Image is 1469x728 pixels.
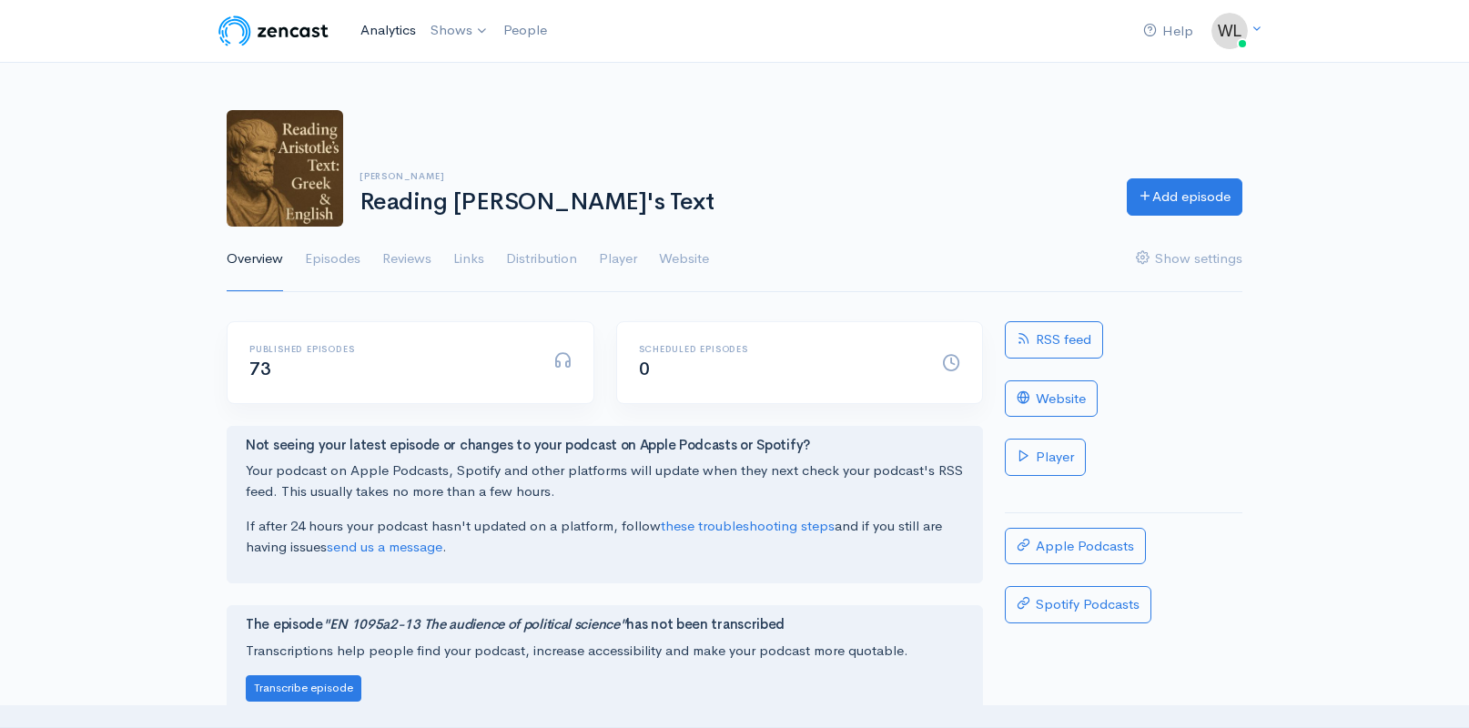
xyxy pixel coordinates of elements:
[1005,321,1103,359] a: RSS feed
[249,344,532,354] h6: Published episodes
[423,11,496,51] a: Shows
[246,438,964,453] h4: Not seeing your latest episode or changes to your podcast on Apple Podcasts or Spotify?
[216,13,331,49] img: ZenCast Logo
[1211,13,1248,49] img: ...
[506,227,577,292] a: Distribution
[323,615,627,632] i: "EN 1095a2-13 The audience of political science"
[1127,178,1242,216] a: Add episode
[1136,12,1201,51] a: Help
[353,11,423,50] a: Analytics
[246,675,361,702] button: Transcribe episode
[661,517,835,534] a: these troubleshooting steps
[1005,380,1098,418] a: Website
[246,641,964,662] p: Transcriptions help people find your podcast, increase accessibility and make your podcast more q...
[305,227,360,292] a: Episodes
[1136,227,1242,292] a: Show settings
[659,227,709,292] a: Website
[227,227,283,292] a: Overview
[360,171,1105,181] h6: [PERSON_NAME]
[1005,528,1146,565] a: Apple Podcasts
[360,189,1105,216] h1: Reading [PERSON_NAME]'s Text
[639,358,650,380] span: 0
[639,344,921,354] h6: Scheduled episodes
[327,538,442,555] a: send us a message
[453,227,484,292] a: Links
[246,678,361,695] a: Transcribe episode
[382,227,431,292] a: Reviews
[1005,439,1086,476] a: Player
[246,516,964,557] p: If after 24 hours your podcast hasn't updated on a platform, follow and if you still are having i...
[246,617,964,632] h4: The episode has not been transcribed
[249,358,270,380] span: 73
[599,227,637,292] a: Player
[1005,586,1151,623] a: Spotify Podcasts
[246,460,964,501] p: Your podcast on Apple Podcasts, Spotify and other platforms will update when they next check your...
[496,11,554,50] a: People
